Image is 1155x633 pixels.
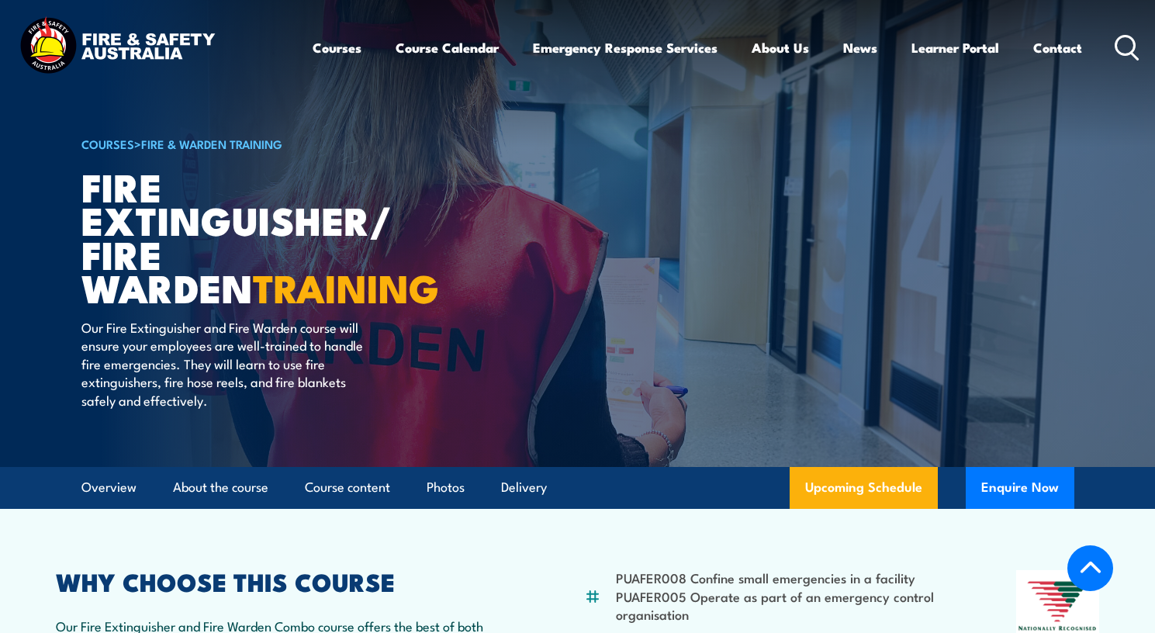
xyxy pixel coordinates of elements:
[173,467,268,508] a: About the course
[56,570,509,592] h2: WHY CHOOSE THIS COURSE
[501,467,547,508] a: Delivery
[313,27,361,68] a: Courses
[616,587,941,624] li: PUAFER005 Operate as part of an emergency control organisation
[253,257,439,316] strong: TRAINING
[396,27,499,68] a: Course Calendar
[1033,27,1082,68] a: Contact
[305,467,390,508] a: Course content
[533,27,718,68] a: Emergency Response Services
[81,134,465,153] h6: >
[81,467,137,508] a: Overview
[790,467,938,509] a: Upcoming Schedule
[427,467,465,508] a: Photos
[752,27,809,68] a: About Us
[81,169,465,303] h1: Fire Extinguisher/ Fire Warden
[616,569,941,586] li: PUAFER008 Confine small emergencies in a facility
[81,318,365,409] p: Our Fire Extinguisher and Fire Warden course will ensure your employees are well-trained to handl...
[843,27,877,68] a: News
[966,467,1074,509] button: Enquire Now
[911,27,999,68] a: Learner Portal
[141,135,282,152] a: Fire & Warden Training
[81,135,134,152] a: COURSES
